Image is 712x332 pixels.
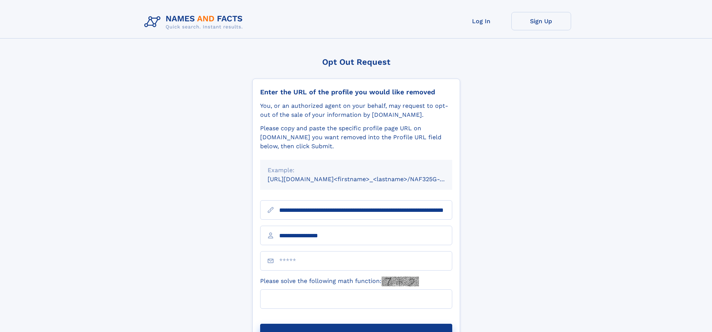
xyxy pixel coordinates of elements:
[268,166,445,175] div: Example:
[141,12,249,32] img: Logo Names and Facts
[268,176,466,183] small: [URL][DOMAIN_NAME]<firstname>_<lastname>/NAF325G-xxxxxxxx
[511,12,571,30] a: Sign Up
[260,101,452,119] div: You, or an authorized agent on your behalf, may request to opt-out of the sale of your informatio...
[252,57,460,67] div: Opt Out Request
[260,88,452,96] div: Enter the URL of the profile you would like removed
[260,277,419,286] label: Please solve the following math function:
[451,12,511,30] a: Log In
[260,124,452,151] div: Please copy and paste the specific profile page URL on [DOMAIN_NAME] you want removed into the Pr...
